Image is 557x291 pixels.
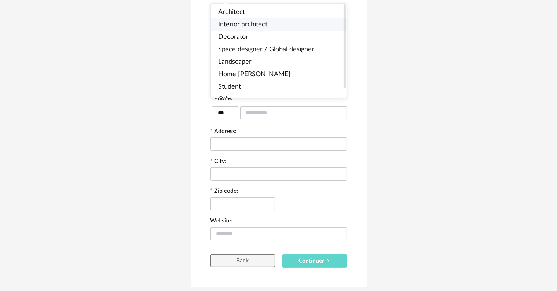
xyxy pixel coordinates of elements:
[299,258,330,264] span: Continuer
[237,258,249,264] span: Back
[218,46,314,53] span: Space designer / Global designer
[210,96,232,103] label: Phone:
[218,84,241,90] span: Student
[210,129,237,136] label: Address:
[210,218,233,225] label: Website:
[218,34,248,40] span: Decorator
[218,71,290,78] span: Home [PERSON_NAME]
[282,254,347,268] button: Continuer
[218,9,245,15] span: Architect
[218,21,267,28] span: Interior architect
[210,254,275,268] button: Back
[210,188,238,196] label: Zip code:
[218,59,252,65] span: Landscaper
[210,159,227,166] label: City:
